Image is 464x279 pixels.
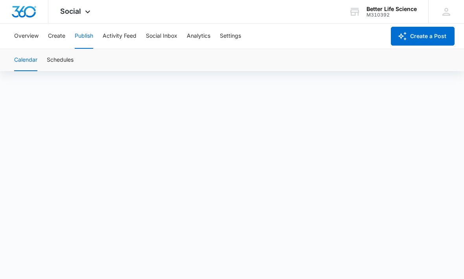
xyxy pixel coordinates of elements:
[187,24,210,49] button: Analytics
[60,7,81,15] span: Social
[146,24,177,49] button: Social Inbox
[48,24,65,49] button: Create
[366,6,417,12] div: account name
[75,24,93,49] button: Publish
[391,27,455,46] button: Create a Post
[47,49,74,71] button: Schedules
[366,12,417,18] div: account id
[103,24,136,49] button: Activity Feed
[14,24,39,49] button: Overview
[220,24,241,49] button: Settings
[14,49,37,71] button: Calendar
